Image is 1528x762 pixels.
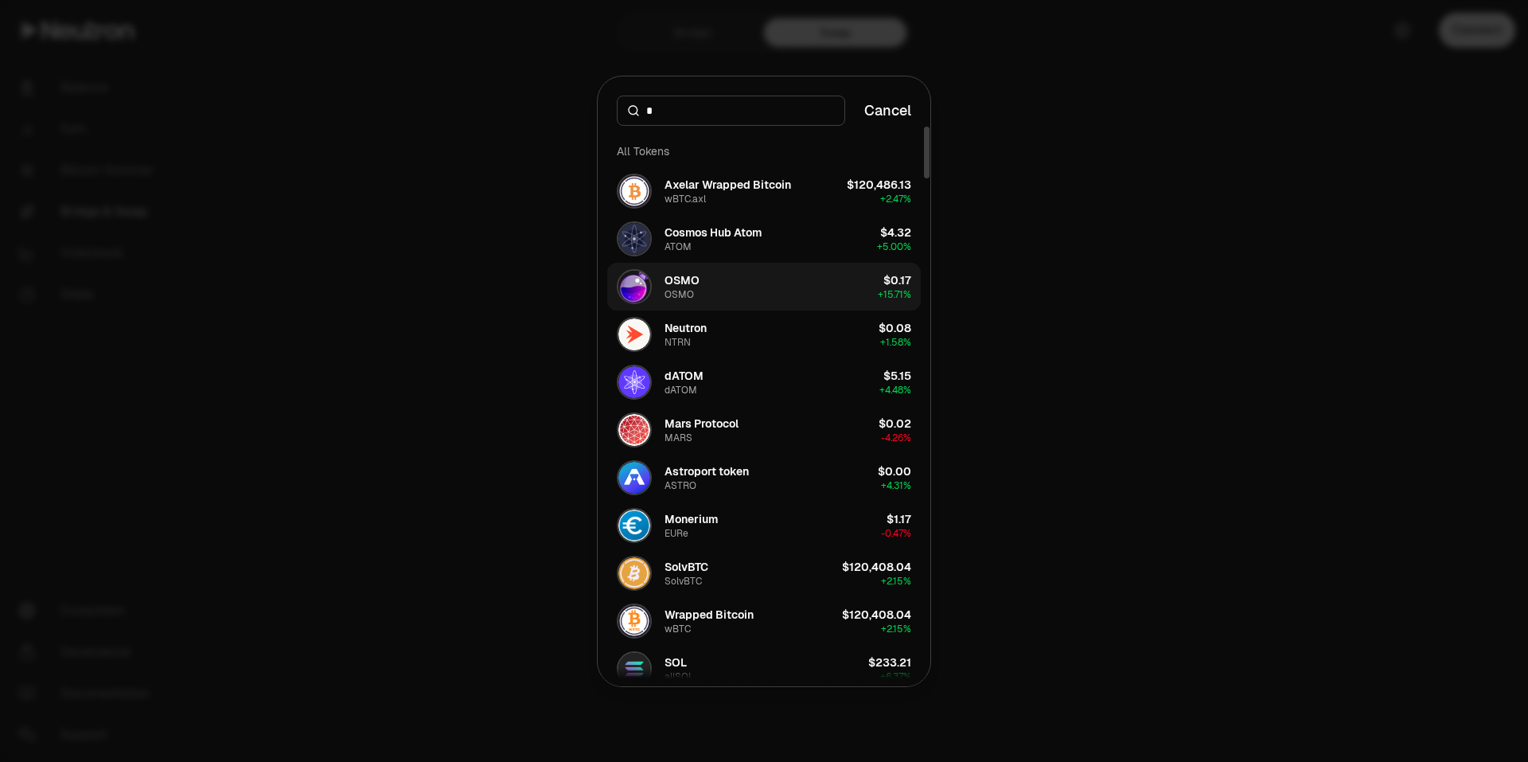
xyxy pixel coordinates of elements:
div: ATOM [665,240,692,253]
img: ATOM Logo [618,223,650,255]
div: Wrapped Bitcoin [665,607,754,623]
span: + 2.15% [881,623,911,635]
img: OSMO Logo [618,271,650,303]
button: Cancel [864,100,911,122]
div: $120,408.04 [842,607,911,623]
div: $1.17 [887,511,911,527]
div: OSMO [665,288,694,301]
img: EURe Logo [618,510,650,541]
img: allSOL Logo [618,653,650,685]
div: wBTC [665,623,691,635]
div: $120,408.04 [842,559,911,575]
div: EURe [665,527,688,540]
button: dATOM LogodATOMdATOM$5.15+4.48% [607,358,921,406]
div: Monerium [665,511,718,527]
div: dATOM [665,384,697,397]
img: ASTRO Logo [618,462,650,494]
button: allSOL LogoSOLallSOL$233.21+6.37% [607,645,921,693]
div: All Tokens [607,135,921,167]
button: EURe LogoMoneriumEURe$1.17-0.47% [607,502,921,549]
span: + 2.15% [881,575,911,588]
div: ASTRO [665,479,696,492]
span: + 4.31% [881,479,911,492]
div: SolvBTC [665,575,702,588]
button: wBTC.axl LogoAxelar Wrapped BitcoinwBTC.axl$120,486.13+2.47% [607,167,921,215]
span: + 1.58% [880,336,911,349]
span: + 6.37% [880,670,911,683]
span: + 2.47% [880,193,911,205]
div: allSOL [665,670,694,683]
span: -4.26% [881,432,911,444]
button: MARS LogoMars ProtocolMARS$0.02-4.26% [607,406,921,454]
div: $0.00 [878,463,911,479]
div: $120,486.13 [847,177,911,193]
div: wBTC.axl [665,193,706,205]
div: Cosmos Hub Atom [665,225,762,240]
div: SolvBTC [665,559,708,575]
button: OSMO LogoOSMOOSMO$0.17+15.71% [607,263,921,311]
button: SolvBTC LogoSolvBTCSolvBTC$120,408.04+2.15% [607,549,921,597]
div: $0.02 [879,416,911,432]
div: MARS [665,432,692,444]
span: -0.47% [881,527,911,540]
div: $5.15 [883,368,911,384]
button: ASTRO LogoAstroport tokenASTRO$0.00+4.31% [607,454,921,502]
div: $4.32 [880,225,911,240]
div: Axelar Wrapped Bitcoin [665,177,791,193]
div: SOL [665,655,687,670]
div: $0.08 [879,320,911,336]
div: NTRN [665,336,691,349]
button: NTRN LogoNeutronNTRN$0.08+1.58% [607,311,921,358]
div: $0.17 [883,272,911,288]
button: wBTC LogoWrapped BitcoinwBTC$120,408.04+2.15% [607,597,921,645]
div: OSMO [665,272,700,288]
img: NTRN Logo [618,318,650,350]
span: + 5.00% [877,240,911,253]
div: Mars Protocol [665,416,739,432]
img: SolvBTC Logo [618,557,650,589]
div: dATOM [665,368,704,384]
img: MARS Logo [618,414,650,446]
button: ATOM LogoCosmos Hub AtomATOM$4.32+5.00% [607,215,921,263]
img: dATOM Logo [618,366,650,398]
div: $233.21 [868,655,911,670]
div: Neutron [665,320,707,336]
span: + 15.71% [878,288,911,301]
span: + 4.48% [879,384,911,397]
img: wBTC.axl Logo [618,175,650,207]
img: wBTC Logo [618,605,650,637]
div: Astroport token [665,463,749,479]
